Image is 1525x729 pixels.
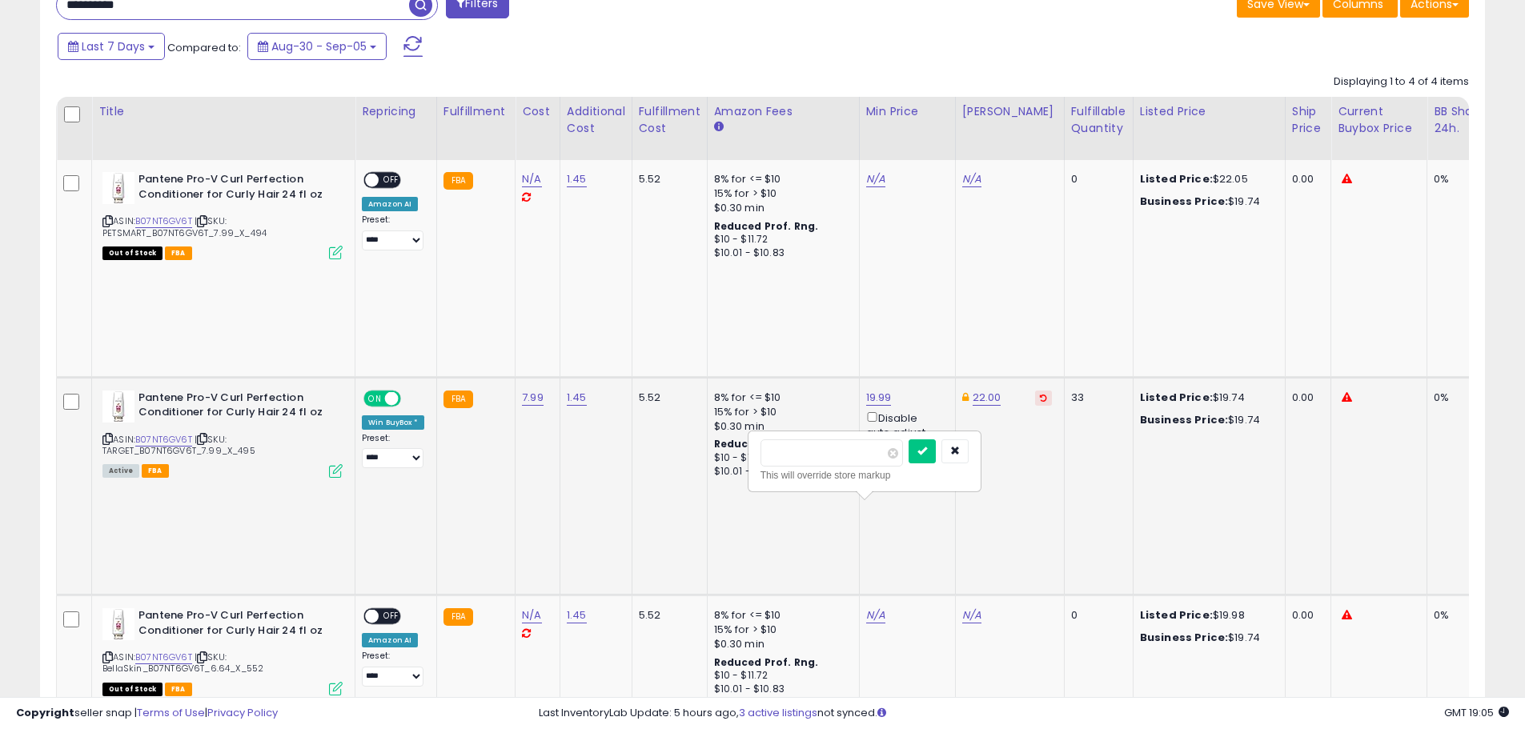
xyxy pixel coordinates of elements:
a: N/A [866,171,885,187]
div: $10.01 - $10.83 [714,465,847,479]
div: seller snap | | [16,706,278,721]
div: ASIN: [102,391,343,476]
b: Pantene Pro-V Curl Perfection Conditioner for Curly Hair 24 fl oz [138,391,333,424]
div: Amazon AI [362,633,418,647]
img: 318SoiQFCiL._SL40_.jpg [102,391,134,423]
div: 0% [1434,172,1487,186]
a: N/A [866,607,885,623]
div: Min Price [866,103,949,120]
div: $0.30 min [714,201,847,215]
div: $10 - $11.72 [714,669,847,683]
div: Amazon Fees [714,103,853,120]
b: Reduced Prof. Rng. [714,437,819,451]
div: 0 [1071,172,1121,186]
div: ASIN: [102,172,343,258]
a: B07NT6GV6T [135,433,192,447]
span: Last 7 Days [82,38,145,54]
div: Last InventoryLab Update: 5 hours ago, not synced. [539,706,1509,721]
span: ON [365,391,385,405]
div: 0.00 [1292,608,1318,623]
div: Preset: [362,214,424,250]
img: 318SoiQFCiL._SL40_.jpg [102,172,134,204]
div: $19.74 [1140,631,1273,645]
div: 0.00 [1292,172,1318,186]
span: OFF [379,174,404,187]
i: This overrides the store level Dynamic Max Price for this listing [962,392,969,403]
span: OFF [399,391,424,405]
button: Aug-30 - Sep-05 [247,33,387,60]
div: 0 [1071,608,1121,623]
a: 7.99 [522,390,544,406]
a: N/A [522,607,541,623]
small: FBA [443,391,473,408]
span: All listings that are currently out of stock and unavailable for purchase on Amazon [102,683,163,696]
div: Fulfillment [443,103,508,120]
div: 15% for > $10 [714,623,847,637]
span: | SKU: BellaSkin_B07NT6GV6T_6.64_X_552 [102,651,263,675]
div: Preset: [362,433,424,469]
div: 8% for <= $10 [714,172,847,186]
small: FBA [443,172,473,190]
div: 8% for <= $10 [714,391,847,405]
span: FBA [165,683,192,696]
span: All listings that are currently out of stock and unavailable for purchase on Amazon [102,246,163,260]
b: Pantene Pro-V Curl Perfection Conditioner for Curly Hair 24 fl oz [138,172,333,206]
div: $19.98 [1140,608,1273,623]
a: 1.45 [567,607,587,623]
div: 15% for > $10 [714,405,847,419]
div: $0.30 min [714,419,847,434]
span: Compared to: [167,40,241,55]
span: OFF [379,610,404,623]
div: $19.74 [1140,391,1273,405]
div: $22.05 [1140,172,1273,186]
small: Amazon Fees. [714,120,724,134]
div: This will override store markup [760,467,969,483]
div: $10.01 - $10.83 [714,683,847,696]
div: $10 - $11.72 [714,233,847,246]
div: BB Share 24h. [1434,103,1492,137]
span: All listings currently available for purchase on Amazon [102,464,139,478]
div: Current Buybox Price [1338,103,1420,137]
div: 5.52 [639,608,695,623]
button: Last 7 Days [58,33,165,60]
b: Pantene Pro-V Curl Perfection Conditioner for Curly Hair 24 fl oz [138,608,333,642]
div: $0.30 min [714,637,847,651]
div: $10 - $11.72 [714,451,847,465]
div: 5.52 [639,172,695,186]
i: Revert to store-level Dynamic Max Price [1040,394,1047,402]
b: Listed Price: [1140,171,1213,186]
div: Disable auto adjust min [866,409,943,455]
div: 0.00 [1292,391,1318,405]
b: Listed Price: [1140,607,1213,623]
div: [PERSON_NAME] [962,103,1057,120]
span: Aug-30 - Sep-05 [271,38,367,54]
span: | SKU: TARGET_B07NT6GV6T_7.99_X_495 [102,433,255,457]
a: 22.00 [973,390,1001,406]
div: $19.74 [1140,413,1273,427]
a: 1.45 [567,390,587,406]
b: Reduced Prof. Rng. [714,655,819,669]
div: Preset: [362,651,424,687]
a: N/A [522,171,541,187]
div: Win BuyBox * [362,415,424,430]
div: Ship Price [1292,103,1324,137]
b: Listed Price: [1140,390,1213,405]
a: Privacy Policy [207,705,278,720]
div: Fulfillable Quantity [1071,103,1126,137]
img: 318SoiQFCiL._SL40_.jpg [102,608,134,640]
div: Displaying 1 to 4 of 4 items [1334,74,1469,90]
div: ASIN: [102,608,343,694]
div: $10.01 - $10.83 [714,246,847,260]
span: | SKU: PETSMART_B07NT6GV6T_7.99_X_494 [102,214,267,238]
div: Title [98,103,348,120]
a: 1.45 [567,171,587,187]
span: FBA [142,464,169,478]
a: B07NT6GV6T [135,214,192,228]
div: Listed Price [1140,103,1278,120]
a: N/A [962,171,981,187]
a: Terms of Use [137,705,205,720]
b: Business Price: [1140,630,1228,645]
a: B07NT6GV6T [135,651,192,664]
div: 5.52 [639,391,695,405]
div: Cost [522,103,553,120]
